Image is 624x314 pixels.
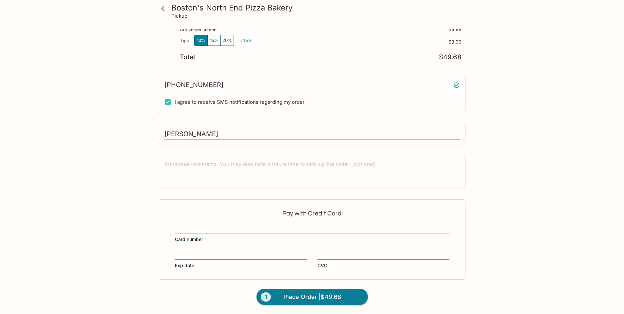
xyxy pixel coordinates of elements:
[208,35,221,46] button: 15%
[164,128,460,140] input: Enter first and last name
[180,54,195,60] p: Total
[256,289,368,305] button: 1Place Order |$49.68
[180,38,189,43] p: Tips
[180,27,217,32] p: Convenience Fee
[317,251,449,258] iframe: Secure CVC input frame
[221,35,234,46] button: 20%
[317,262,327,269] span: CVC
[175,225,449,232] iframe: Secure card number input frame
[252,39,462,45] p: $3.90
[261,292,271,302] span: 1
[439,54,462,60] p: $49.68
[164,79,460,91] input: Enter phone number
[175,236,203,243] span: Card number
[175,262,194,269] span: Exp date
[239,37,252,44] button: other
[171,3,464,13] h3: Boston's North End Pizza Bakery
[195,35,208,46] button: 10%
[175,99,305,105] span: I agree to receive SMS notifications regarding my order
[175,210,449,216] p: Pay with Credit Card
[171,13,187,19] p: Pickup
[448,27,462,32] p: $4.94
[175,251,307,258] iframe: Secure expiration date input frame
[283,292,341,302] span: Place Order | $49.68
